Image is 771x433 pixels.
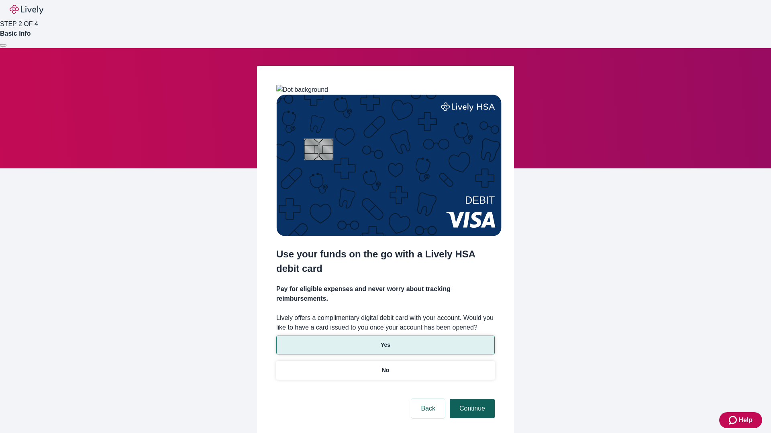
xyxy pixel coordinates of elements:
[450,399,495,418] button: Continue
[411,399,445,418] button: Back
[276,361,495,380] button: No
[276,313,495,332] label: Lively offers a complimentary digital debit card with your account. Would you like to have a card...
[719,412,762,428] button: Zendesk support iconHelp
[382,366,390,374] p: No
[738,415,753,425] span: Help
[10,5,43,14] img: Lively
[276,95,502,236] img: Debit card
[276,247,495,276] h2: Use your funds on the go with a Lively HSA debit card
[276,336,495,354] button: Yes
[276,85,328,95] img: Dot background
[276,284,495,304] h4: Pay for eligible expenses and never worry about tracking reimbursements.
[381,341,390,349] p: Yes
[729,415,738,425] svg: Zendesk support icon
